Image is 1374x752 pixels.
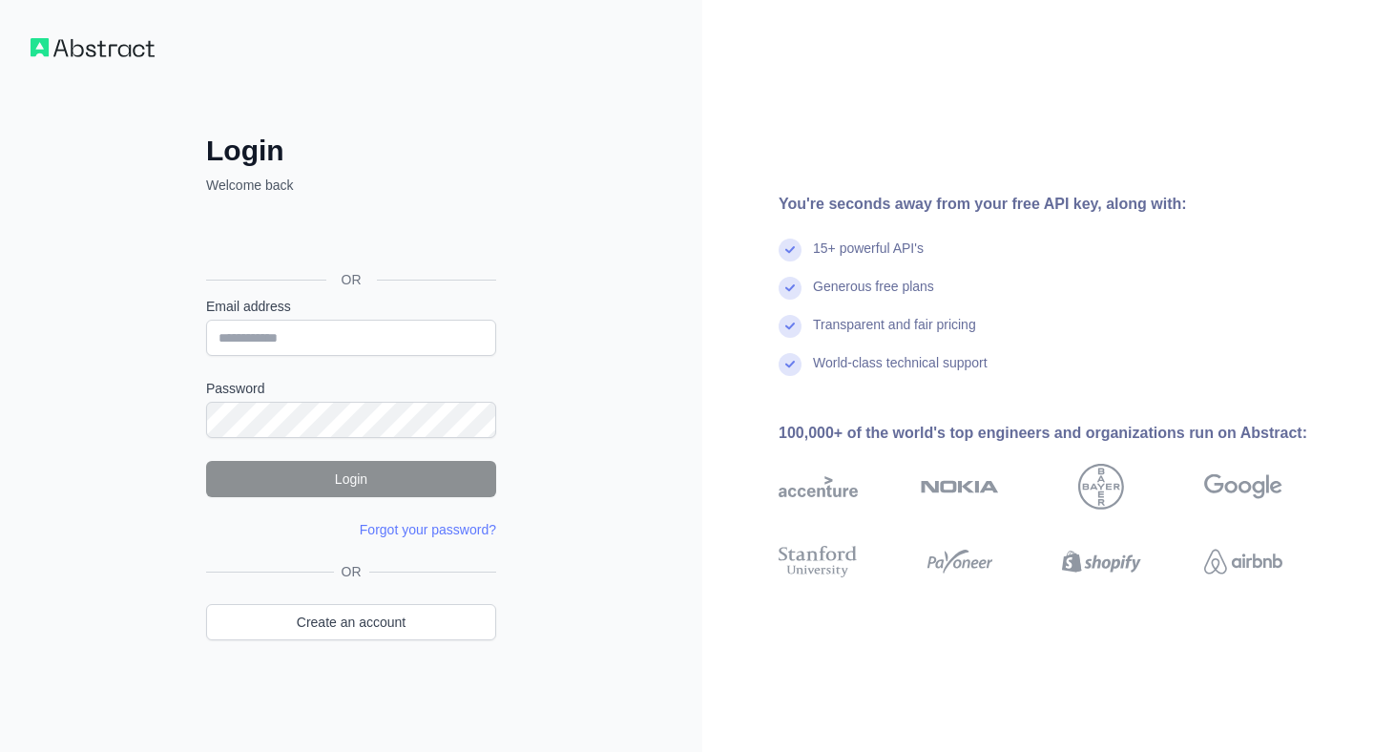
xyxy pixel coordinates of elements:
img: accenture [779,464,858,510]
a: Create an account [206,604,496,640]
img: shopify [1062,542,1141,581]
img: nokia [921,464,1000,510]
img: airbnb [1204,542,1283,581]
img: bayer [1078,464,1124,510]
img: check mark [779,315,801,338]
span: OR [334,562,369,581]
button: Login [206,461,496,497]
img: stanford university [779,542,858,581]
h2: Login [206,134,496,168]
div: Generous free plans [813,277,934,315]
img: Workflow [31,38,155,57]
iframe: Sign in with Google Button [197,216,502,258]
img: check mark [779,277,801,300]
img: check mark [779,353,801,376]
label: Password [206,379,496,398]
div: 15+ powerful API's [813,239,924,277]
img: google [1204,464,1283,510]
span: OR [326,270,377,289]
img: check mark [779,239,801,261]
p: Welcome back [206,176,496,195]
div: You're seconds away from your free API key, along with: [779,193,1343,216]
div: 100,000+ of the world's top engineers and organizations run on Abstract: [779,422,1343,445]
a: Forgot your password? [360,522,496,537]
div: Transparent and fair pricing [813,315,976,353]
img: payoneer [921,542,1000,581]
div: World-class technical support [813,353,988,391]
label: Email address [206,297,496,316]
